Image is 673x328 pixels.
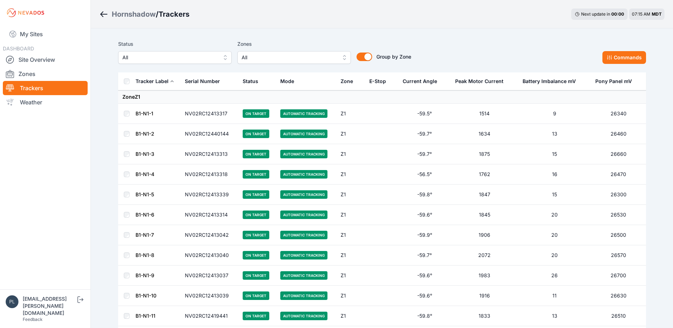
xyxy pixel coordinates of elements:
[243,78,258,85] div: Status
[136,293,156,299] a: B1-N1-10
[451,306,518,326] td: 1833
[6,295,18,308] img: plsmith@sundt.com
[280,211,327,219] span: Automatic Tracking
[181,286,238,306] td: NV02RC12413039
[280,312,327,320] span: Automatic Tracking
[136,232,154,238] a: B1-N1-7
[336,124,365,144] td: Z1
[3,53,88,67] a: Site Overview
[243,109,269,118] span: On Target
[451,164,518,185] td: 1762
[518,205,591,225] td: 20
[156,9,159,19] span: /
[591,266,646,286] td: 26700
[3,95,88,109] a: Weather
[243,271,269,280] span: On Target
[518,124,591,144] td: 13
[595,73,638,90] button: Pony Panel mV
[118,40,232,48] label: Status
[451,104,518,124] td: 1514
[243,170,269,179] span: On Target
[336,306,365,326] td: Z1
[518,164,591,185] td: 16
[518,185,591,205] td: 15
[280,170,327,179] span: Automatic Tracking
[336,225,365,245] td: Z1
[591,144,646,164] td: 26660
[369,73,392,90] button: E-Stop
[341,73,359,90] button: Zone
[280,291,327,300] span: Automatic Tracking
[336,185,365,205] td: Z1
[185,78,220,85] div: Serial Number
[159,9,189,19] h3: Trackers
[451,286,518,306] td: 1916
[398,164,451,185] td: -56.5°
[591,104,646,124] td: 26340
[398,266,451,286] td: -59.6°
[136,73,174,90] button: Tracker Label
[451,144,518,164] td: 1875
[591,245,646,266] td: 26570
[243,251,269,259] span: On Target
[6,7,45,18] img: Nevados
[136,110,153,116] a: B1-N1-1
[122,53,217,62] span: All
[280,78,294,85] div: Mode
[3,67,88,81] a: Zones
[451,185,518,205] td: 1847
[280,73,300,90] button: Mode
[185,73,226,90] button: Serial Number
[181,104,238,124] td: NV02RC12413317
[99,5,189,23] nav: Breadcrumb
[280,271,327,280] span: Automatic Tracking
[398,185,451,205] td: -59.8°
[243,312,269,320] span: On Target
[136,78,169,85] div: Tracker Label
[243,150,269,158] span: On Target
[136,212,154,218] a: B1-N1-6
[181,205,238,225] td: NV02RC12413314
[23,317,43,322] a: Feedback
[398,286,451,306] td: -59.6°
[237,51,351,64] button: All
[336,266,365,286] td: Z1
[3,26,88,43] a: My Sites
[581,11,610,17] span: Next update in
[181,245,238,266] td: NV02RC12413040
[591,306,646,326] td: 26510
[398,104,451,124] td: -59.5°
[181,185,238,205] td: NV02RC12413339
[280,190,327,199] span: Automatic Tracking
[632,11,650,17] span: 07:15 AM
[136,131,154,137] a: B1-N1-2
[181,266,238,286] td: NV02RC12413037
[243,190,269,199] span: On Target
[451,205,518,225] td: 1845
[451,245,518,266] td: 2072
[243,291,269,300] span: On Target
[591,205,646,225] td: 26530
[336,286,365,306] td: Z1
[591,225,646,245] td: 26500
[398,306,451,326] td: -59.8°
[451,225,518,245] td: 1906
[523,78,576,85] div: Battery Imbalance mV
[181,144,238,164] td: NV02RC12413313
[455,78,503,85] div: Peak Motor Current
[280,150,327,158] span: Automatic Tracking
[136,313,155,319] a: B1-N1-11
[591,124,646,144] td: 26460
[518,225,591,245] td: 20
[112,9,156,19] a: Hornshadow
[136,171,154,177] a: B1-N1-4
[369,78,386,85] div: E-Stop
[118,91,646,104] td: Zone Z1
[181,164,238,185] td: NV02RC12413318
[237,40,351,48] label: Zones
[611,11,624,17] div: 00 : 00
[595,78,632,85] div: Pony Panel mV
[518,266,591,286] td: 26
[518,104,591,124] td: 9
